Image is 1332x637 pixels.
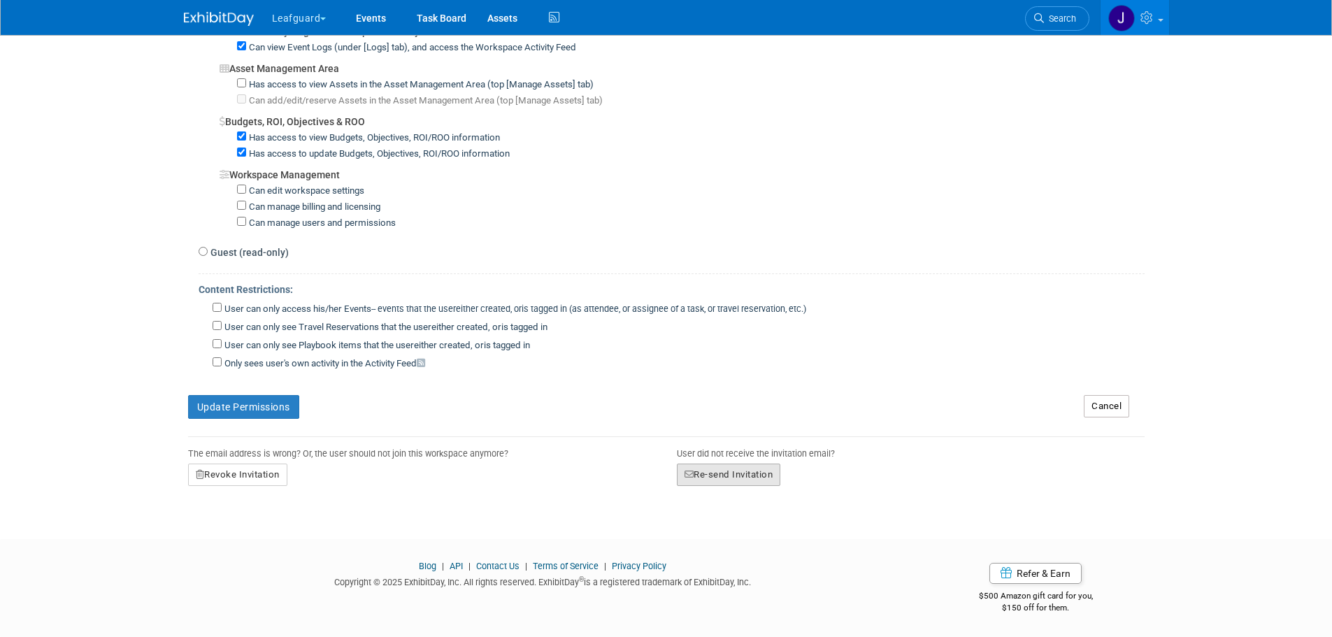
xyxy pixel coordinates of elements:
span: | [438,561,447,571]
span: Search [1044,13,1076,24]
div: Workspace Management [220,161,1145,182]
div: Content Restrictions: [199,274,1145,300]
button: Revoke Invitation [188,464,287,486]
span: -- events that the user is tagged in (as attendee, or assignee of a task, or travel reservation, ... [371,303,806,314]
a: Terms of Service [533,561,599,571]
div: $150 off for them. [923,602,1149,614]
div: $500 Amazon gift card for you, [923,581,1149,613]
label: Has access to view Budgets, Objectives, ROI/ROO information [246,131,500,145]
span: either created, or [414,340,484,350]
label: Can view Event Logs (under [Logs] tab), and access the Workspace Activity Feed [246,41,576,55]
a: Contact Us [476,561,520,571]
a: Privacy Policy [612,561,666,571]
label: Can add/edit/reserve Assets in the Asset Management Area (top [Manage Assets] tab) [246,94,603,108]
label: Has access to view Assets in the Asset Management Area (top [Manage Assets] tab) [246,78,594,92]
label: Only sees user's own activity in the Activity Feed [222,357,425,371]
span: | [601,561,610,571]
a: Cancel [1084,395,1129,417]
div: Copyright © 2025 ExhibitDay, Inc. All rights reserved. ExhibitDay is a registered trademark of Ex... [184,573,903,589]
img: Jonathan Zargo [1108,5,1135,31]
div: The email address is wrong? Or, the user should not join this workspace anymore? [188,437,656,464]
div: Asset Management Area [220,55,1145,76]
label: Can manage billing and licensing [246,201,380,214]
span: | [522,561,531,571]
span: either created, or [456,303,522,314]
button: Re-send Invitation [677,464,781,486]
img: ExhibitDay [184,12,254,26]
label: User can only see Playbook items that the user is tagged in [222,339,530,352]
a: API [450,561,463,571]
sup: ® [579,575,584,583]
label: Can manage users and permissions [246,217,396,230]
span: | [465,561,474,571]
span: either created, or [431,322,501,332]
label: User can only access his/her Events [222,303,806,316]
label: User can only see Travel Reservations that the user is tagged in [222,321,547,334]
label: Has access to update Budgets, Objectives, ROI/ROO information [246,148,510,161]
div: Budgets, ROI, Objectives & ROO [220,108,1145,129]
a: Refer & Earn [989,563,1082,584]
div: User did not receive the invitation email? [677,437,1145,464]
a: Blog [419,561,436,571]
a: Search [1025,6,1089,31]
button: Update Permissions [188,395,299,419]
label: Can edit workspace settings [246,185,364,198]
label: Guest (read-only) [208,245,289,259]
